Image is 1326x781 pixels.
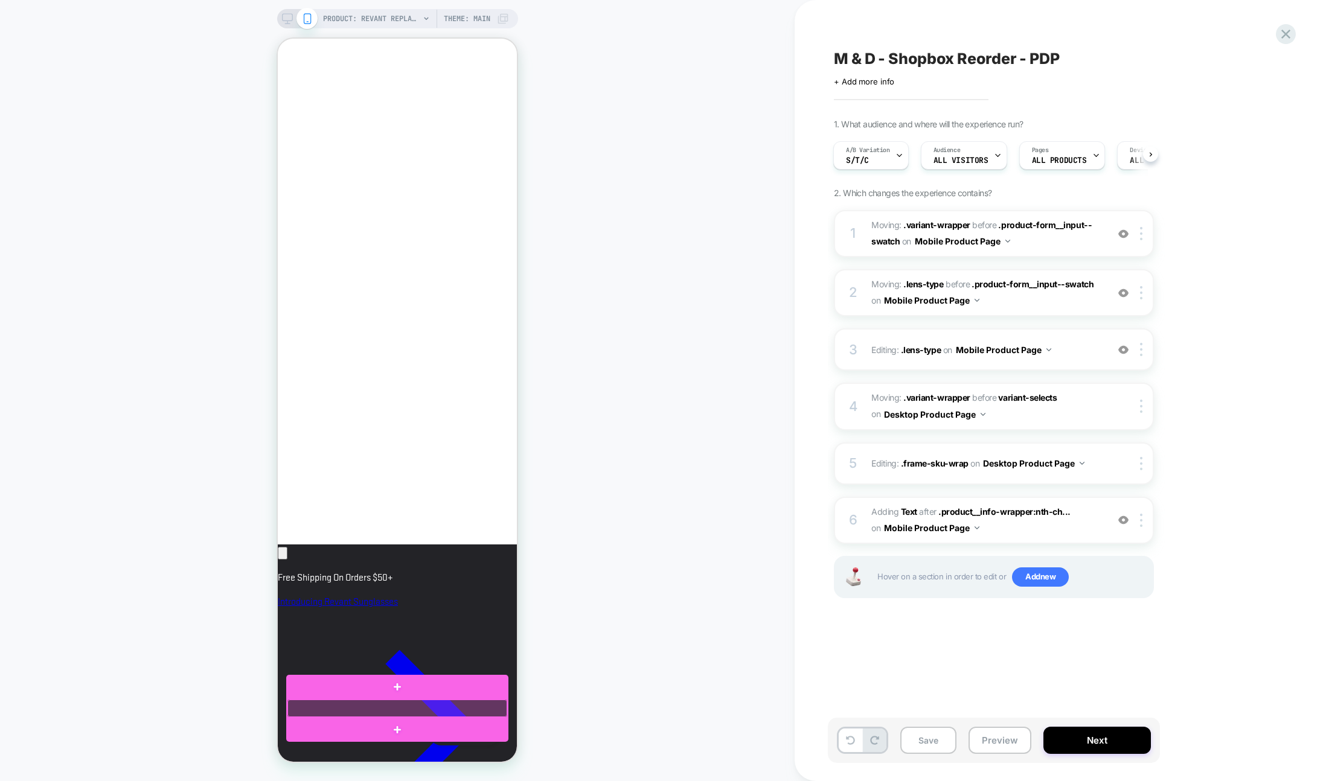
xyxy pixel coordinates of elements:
b: Text [901,506,917,517]
span: PRODUCT: Revant Replacement Lenses for Oakley [PERSON_NAME] OO9102 [323,9,420,28]
img: close [1140,457,1142,470]
button: Save [900,727,956,754]
img: down arrow [975,526,979,529]
span: Add new [1012,567,1069,587]
img: Joystick [841,567,865,586]
span: on [871,293,880,308]
span: Editing : [871,454,1101,472]
img: down arrow [975,299,979,302]
span: .frame-sku-wrap [901,458,969,468]
span: ALL DEVICES [1130,156,1180,165]
span: before [946,279,970,289]
img: close [1140,343,1142,356]
span: .product-form__input--swatch [972,279,1094,289]
button: Next [1043,727,1151,754]
span: on [871,406,880,421]
span: M & D - Shopbox Reorder - PDP [834,49,1060,68]
span: Pages [1032,146,1049,155]
span: on [871,520,880,535]
span: All Visitors [934,156,988,165]
span: AFTER [919,506,937,517]
img: close [1140,286,1142,299]
button: Mobile Product Page [956,341,1051,359]
span: Devices [1130,146,1153,155]
div: 2 [847,281,859,305]
img: close [1140,227,1142,240]
span: Moving: [871,276,1101,309]
span: 1. What audience and where will the experience run? [834,119,1023,129]
img: down arrow [1046,348,1051,351]
button: Mobile Product Page [884,292,979,309]
img: crossed eye [1118,229,1129,239]
span: Moving: [871,390,1101,422]
img: close [1140,514,1142,527]
button: Preview [969,727,1031,754]
div: 3 [847,338,859,362]
span: + Add more info [834,77,894,86]
button: Desktop Product Page [884,406,985,423]
span: on [902,234,911,249]
span: Theme: MAIN [444,9,490,28]
span: .lens-type [901,345,941,355]
img: down arrow [981,413,985,416]
button: Desktop Product Page [983,454,1084,472]
img: crossed eye [1118,288,1129,298]
img: crossed eye [1118,515,1129,525]
img: down arrow [1080,462,1084,465]
span: ALL PRODUCTS [1032,156,1087,165]
h2: Support [32,10,65,22]
span: A/B Variation [846,146,890,155]
span: on [970,456,979,471]
span: before [972,220,996,230]
div: 5 [847,451,859,476]
span: S/T/C [846,156,869,165]
span: Audience [934,146,961,155]
span: Hover on a section in order to edit or [877,567,1147,587]
span: Editing : [871,341,1101,359]
div: 6 [847,508,859,532]
span: .product__info-wrapper:nth-ch... [938,506,1071,517]
button: Mobile Product Page [884,519,979,537]
span: variant-selects [998,392,1057,403]
button: Gorgias live chat [6,4,77,28]
span: 2. Which changes the experience contains? [834,188,991,198]
div: 4 [847,395,859,419]
img: down arrow [1005,240,1010,243]
span: Adding [871,506,917,517]
span: .lens-type [903,279,943,289]
span: before [972,392,996,403]
img: close [1140,400,1142,413]
img: crossed eye [1118,345,1129,355]
span: .variant-wrapper [903,220,970,230]
button: Mobile Product Page [915,232,1010,250]
div: 1 [847,222,859,246]
span: on [943,342,952,357]
span: .variant-wrapper [903,392,970,403]
span: Moving: [871,217,1101,250]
